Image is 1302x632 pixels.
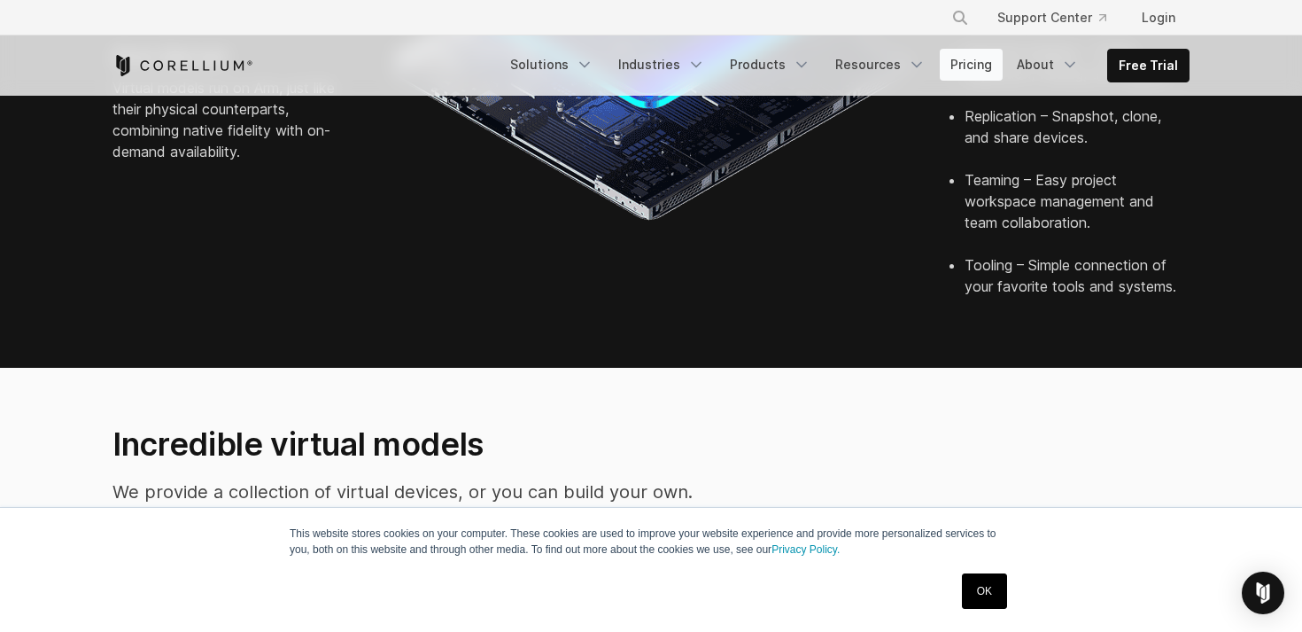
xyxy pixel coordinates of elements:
a: Support Center [983,2,1120,34]
div: Navigation Menu [930,2,1190,34]
div: Open Intercom Messenger [1242,572,1284,614]
a: Industries [608,49,716,81]
p: We provide a collection of virtual devices, or you can build your own. [112,479,818,505]
h2: Incredible virtual models [112,425,818,464]
div: Navigation Menu [500,49,1190,82]
a: OK [962,573,1007,609]
a: Pricing [940,49,1003,81]
p: This website stores cookies on your computer. These cookies are used to improve your website expe... [290,526,1012,558]
a: About [1006,49,1089,81]
p: Virtual models run on Arm, just like their physical counterparts, combining native fidelity with ... [112,77,355,162]
a: Products [719,49,821,81]
a: Corellium Home [112,55,253,76]
li: Tooling – Simple connection of your favorite tools and systems. [965,254,1190,297]
li: Replication – Snapshot, clone, and share devices. [965,105,1190,169]
a: Free Trial [1108,50,1189,82]
a: Resources [825,49,936,81]
a: Login [1128,2,1190,34]
a: Solutions [500,49,604,81]
a: Privacy Policy. [771,543,840,556]
button: Search [944,2,976,34]
li: Teaming – Easy project workspace management and team collaboration. [965,169,1190,254]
